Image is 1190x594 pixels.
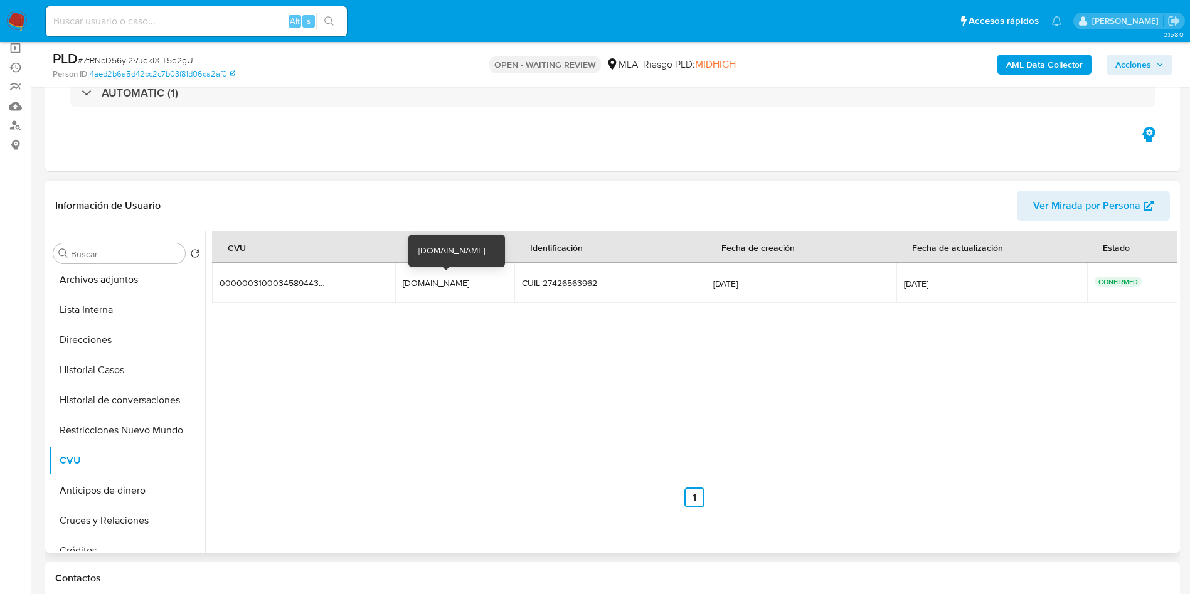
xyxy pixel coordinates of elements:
[290,15,300,27] span: Alt
[70,78,1155,107] div: AUTOMATIC (1)
[307,15,311,27] span: s
[1006,55,1083,75] b: AML Data Collector
[48,536,205,566] button: Créditos
[1033,191,1140,221] span: Ver Mirada por Persona
[643,58,736,72] span: Riesgo PLD:
[78,54,193,66] span: # 7tRNcD56yI2VudklXIT5d2gU
[316,13,342,30] button: search-icon
[1017,191,1170,221] button: Ver Mirada por Persona
[102,86,178,100] h3: AUTOMATIC (1)
[48,475,205,506] button: Anticipos de dinero
[71,248,180,260] input: Buscar
[48,295,205,325] button: Lista Interna
[55,572,1170,585] h1: Contactos
[418,245,485,257] div: [DOMAIN_NAME]
[1051,16,1062,26] a: Notificaciones
[53,68,87,80] b: Person ID
[48,506,205,536] button: Cruces y Relaciones
[1107,55,1172,75] button: Acciones
[48,385,205,415] button: Historial de conversaciones
[1092,15,1163,27] p: valeria.duch@mercadolibre.com
[190,248,200,262] button: Volver al orden por defecto
[489,56,601,73] p: OPEN - WAITING REVIEW
[48,325,205,355] button: Direcciones
[48,415,205,445] button: Restricciones Nuevo Mundo
[48,265,205,295] button: Archivos adjuntos
[90,68,235,80] a: 4aed2b6a5d42cc2c7b03f81d06ca2af0
[1167,14,1181,28] a: Salir
[1164,29,1184,40] span: 3.158.0
[46,13,347,29] input: Buscar usuario o caso...
[997,55,1092,75] button: AML Data Collector
[1115,55,1151,75] span: Acciones
[969,14,1039,28] span: Accesos rápidos
[53,48,78,68] b: PLD
[55,199,161,212] h1: Información de Usuario
[606,58,638,72] div: MLA
[58,248,68,258] button: Buscar
[695,57,736,72] span: MIDHIGH
[48,445,205,475] button: CVU
[48,355,205,385] button: Historial Casos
